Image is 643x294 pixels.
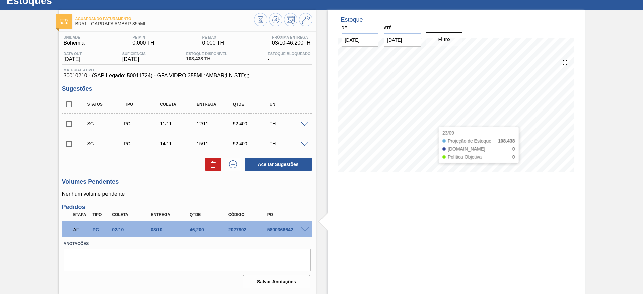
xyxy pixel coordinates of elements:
div: 46,200 [188,227,231,232]
span: Estoque Disponível [186,52,227,56]
span: [DATE] [122,56,146,62]
div: 2027802 [227,227,270,232]
span: 0,000 TH [202,40,224,46]
h3: Sugestões [62,85,312,92]
label: Anotações [64,239,311,249]
div: Aguardando Faturamento [72,222,92,237]
span: BR51 - GARRAFA AMBAR 355ML [75,21,254,26]
div: TH [268,141,308,146]
span: 03/10 - 46,200 TH [272,40,311,46]
div: Aceitar Sugestões [241,157,312,172]
button: Ir ao Master Data / Geral [299,13,312,26]
div: Status [86,102,126,107]
button: Aceitar Sugestões [245,158,312,171]
div: 12/11/2025 [195,121,235,126]
div: 03/10/2025 [149,227,193,232]
div: Etapa [72,212,92,217]
span: Próxima Entrega [272,35,311,39]
div: TH [268,121,308,126]
div: 14/11/2025 [158,141,199,146]
span: Estoque Bloqueado [268,52,310,56]
span: Material ativo [64,68,311,72]
label: De [342,26,347,30]
button: Visão Geral dos Estoques [254,13,267,26]
div: Qtde [188,212,231,217]
p: AF [73,227,90,232]
div: Sugestão Criada [86,141,126,146]
span: Aguardando Faturamento [75,17,254,21]
span: Bohemia [64,40,85,46]
button: Atualizar Gráfico [269,13,282,26]
button: Programar Estoque [284,13,297,26]
div: Sugestão Criada [86,121,126,126]
div: 92,400 [231,121,272,126]
h3: Volumes Pendentes [62,178,312,186]
div: Pedido de Compra [91,227,111,232]
div: 02/10/2025 [110,227,154,232]
span: [DATE] [64,56,82,62]
div: Excluir Sugestões [202,158,221,171]
div: Código [227,212,270,217]
span: 0,000 TH [132,40,154,46]
div: Pedido de Compra [122,141,162,146]
div: 92,400 [231,141,272,146]
span: 30010210 - (SAP Legado: 50011724) - GFA VIDRO 355ML;AMBAR;LN STD;;; [64,73,311,79]
h3: Pedidos [62,204,312,211]
span: 108,438 TH [186,56,227,61]
span: Suficiência [122,52,146,56]
span: Data out [64,52,82,56]
button: Salvar Anotações [243,275,310,288]
div: Tipo [122,102,162,107]
div: Coleta [158,102,199,107]
label: Até [384,26,391,30]
p: Nenhum volume pendente [62,191,312,197]
div: Entrega [149,212,193,217]
div: - [266,52,312,62]
div: Qtde [231,102,272,107]
input: dd/mm/yyyy [384,33,421,47]
button: Filtro [426,32,463,46]
span: PE MAX [202,35,224,39]
div: Estoque [341,16,363,23]
span: PE MIN [132,35,154,39]
div: Pedido de Compra [122,121,162,126]
img: Ícone [60,19,68,24]
div: Nova sugestão [221,158,241,171]
span: Unidade [64,35,85,39]
div: 15/11/2025 [195,141,235,146]
div: UN [268,102,308,107]
div: 5800366642 [266,227,309,232]
input: dd/mm/yyyy [342,33,379,47]
div: PO [266,212,309,217]
div: Entrega [195,102,235,107]
div: Tipo [91,212,111,217]
div: Coleta [110,212,154,217]
div: 11/11/2025 [158,121,199,126]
